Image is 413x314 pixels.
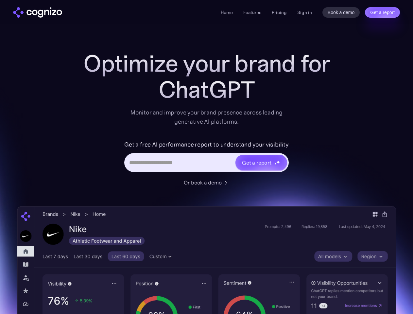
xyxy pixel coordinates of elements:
[221,9,233,15] a: Home
[126,108,287,126] div: Monitor and improve your brand presence across leading generative AI platforms.
[365,7,400,18] a: Get a report
[274,163,277,165] img: star
[235,154,288,171] a: Get a reportstarstarstar
[76,77,337,103] div: ChatGPT
[76,50,337,77] h1: Optimize your brand for
[276,160,280,164] img: star
[124,139,289,150] label: Get a free AI performance report to understand your visibility
[243,9,261,15] a: Features
[272,9,287,15] a: Pricing
[184,179,222,186] div: Or book a demo
[297,9,312,16] a: Sign in
[274,160,275,161] img: star
[13,7,62,18] img: cognizo logo
[184,179,230,186] a: Or book a demo
[124,139,289,175] form: Hero URL Input Form
[13,7,62,18] a: home
[322,7,360,18] a: Book a demo
[242,159,271,166] div: Get a report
